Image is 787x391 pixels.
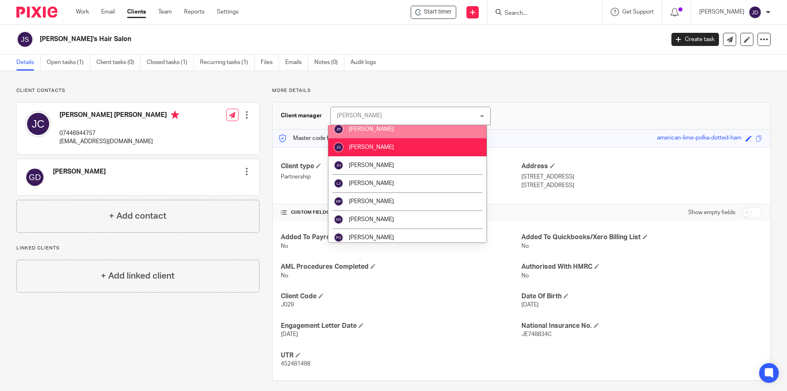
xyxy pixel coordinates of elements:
img: svg%3E [334,142,343,152]
img: svg%3E [25,167,45,187]
p: Master code for secure communications and files [279,134,420,142]
h4: Client type [281,162,521,171]
h4: UTR [281,351,521,360]
span: [PERSON_NAME] [349,199,394,204]
img: svg%3E [334,178,343,188]
a: Files [261,55,279,71]
a: Emails [285,55,308,71]
span: [PERSON_NAME] [349,181,394,186]
img: svg%3E [25,111,51,137]
a: Notes (0) [314,55,344,71]
p: [PERSON_NAME] [699,8,744,16]
img: Pixie [16,7,57,18]
p: Client contacts [16,87,259,94]
h4: Client Code [281,292,521,301]
p: Linked clients [16,245,259,252]
img: svg%3E [334,160,343,170]
a: Open tasks (1) [47,55,90,71]
a: Settings [217,8,239,16]
input: Search [504,10,578,17]
i: Primary [171,111,179,119]
a: Details [16,55,41,71]
h3: Client manager [281,112,322,120]
span: [PERSON_NAME] [349,235,394,240]
span: [PERSON_NAME] [349,217,394,222]
h4: Address [521,162,762,171]
img: svg%3E [748,6,762,19]
img: svg%3E [334,233,343,242]
img: svg%3E [334,197,343,206]
p: 07446944757 [59,129,179,137]
div: [PERSON_NAME] [337,113,382,119]
p: [STREET_ADDRESS] [521,173,762,181]
h4: Added To Payroll Billing List [281,233,521,242]
a: Work [76,8,89,16]
span: No [521,243,529,249]
div: John Paul's Hair Salon [411,6,456,19]
label: Show empty fields [688,208,735,217]
a: Email [101,8,115,16]
a: Clients [127,8,146,16]
h4: Engagement Letter Date [281,322,521,330]
a: Audit logs [350,55,382,71]
span: Get Support [622,9,654,15]
span: J029 [281,302,294,308]
a: Create task [671,33,719,46]
span: [PERSON_NAME] [349,126,394,132]
h4: CUSTOM FIELDS [281,209,521,216]
img: svg%3E [334,215,343,224]
a: Reports [184,8,205,16]
span: [DATE] [521,302,539,308]
a: Closed tasks (1) [147,55,194,71]
img: svg%3E [334,124,343,134]
img: svg%3E [16,31,34,48]
h4: [PERSON_NAME] [PERSON_NAME] [59,111,179,121]
h4: + Add linked client [101,270,175,282]
h4: + Add contact [109,210,166,222]
p: [EMAIL_ADDRESS][DOMAIN_NAME] [59,137,179,146]
h4: Authorised With HMRC [521,263,762,271]
span: No [521,273,529,279]
a: Team [158,8,172,16]
h2: [PERSON_NAME]'s Hair Salon [40,35,535,43]
h4: Date Of Birth [521,292,762,301]
span: [PERSON_NAME] [349,144,394,150]
p: More details [272,87,771,94]
h4: [PERSON_NAME] [53,167,106,176]
span: Start timer [424,8,452,16]
span: JE748834C [521,332,552,337]
div: american-lime-polka-dotted-ham [657,134,742,143]
p: Partnership [281,173,521,181]
h4: National Insurance No. [521,322,762,330]
span: [PERSON_NAME] [349,162,394,168]
p: [STREET_ADDRESS] [521,181,762,190]
h4: Added To Quickbooks/Xero Billing List [521,233,762,242]
span: 452481498 [281,361,310,367]
h4: AML Procedures Completed [281,263,521,271]
a: Client tasks (0) [96,55,141,71]
span: No [281,273,288,279]
span: No [281,243,288,249]
span: [DATE] [281,332,298,337]
a: Recurring tasks (1) [200,55,255,71]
